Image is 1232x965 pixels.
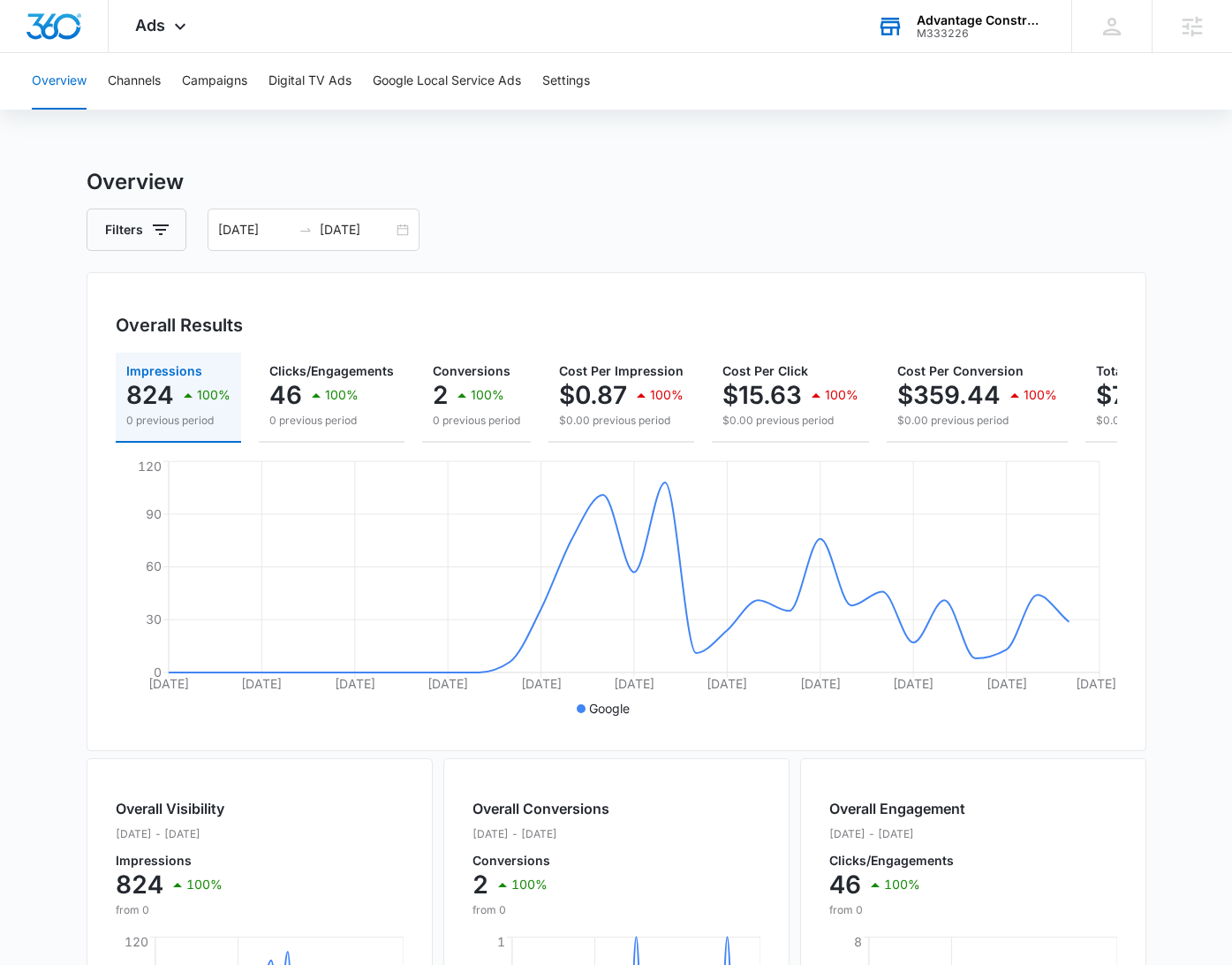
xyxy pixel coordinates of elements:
[829,870,861,899] p: 46
[195,104,298,116] div: Keywords by Traffic
[32,53,87,110] button: Overview
[511,878,548,891] p: 100%
[153,665,161,680] tspan: 0
[320,220,393,239] input: End date
[269,363,394,378] span: Clicks/Engagements
[897,363,1024,378] span: Cost Per Conversion
[829,798,965,819] h2: Overall Engagement
[1075,676,1115,691] tspan: [DATE]
[897,413,1057,429] p: $0.00 previous period
[472,870,488,899] p: 2
[722,381,802,409] p: $15.63
[829,855,965,867] p: Clicks/Engagements
[559,381,627,409] p: $0.87
[197,389,231,401] p: 100%
[722,363,808,378] span: Cost Per Click
[897,381,1001,409] p: $359.44
[559,363,684,378] span: Cost Per Impression
[471,389,504,401] p: 100%
[613,676,654,691] tspan: [DATE]
[116,902,224,918] p: from 0
[116,798,224,819] h2: Overall Visibility
[334,676,374,691] tspan: [DATE]
[722,413,858,429] p: $0.00 previous period
[1096,381,1190,409] p: $718.89
[145,506,161,521] tspan: 90
[829,902,965,918] p: from 0
[49,28,87,42] div: v 4.0.25
[145,558,161,574] tspan: 60
[853,934,861,949] tspan: 8
[917,27,1046,40] div: account id
[299,223,313,237] span: swap-right
[126,413,231,429] p: 0 previous period
[186,878,223,891] p: 100%
[241,676,282,691] tspan: [DATE]
[87,209,186,251] button: Filters
[1096,363,1168,378] span: Total Spend
[884,878,920,891] p: 100%
[124,934,147,949] tspan: 120
[218,220,291,239] input: Start date
[325,389,359,401] p: 100%
[268,53,351,110] button: Digital TV Ads
[147,676,188,691] tspan: [DATE]
[28,28,42,42] img: logo_orange.svg
[87,166,1146,198] h3: Overview
[116,855,224,867] p: Impressions
[126,381,174,409] p: 824
[799,676,840,691] tspan: [DATE]
[472,826,609,842] p: [DATE] - [DATE]
[137,459,161,474] tspan: 120
[917,13,1046,27] div: account name
[472,902,609,918] p: from 0
[176,103,190,117] img: tab_keywords_by_traffic_grey.svg
[46,46,194,60] div: Domain: [DOMAIN_NAME]
[829,826,965,842] p: [DATE] - [DATE]
[108,53,161,110] button: Channels
[48,103,62,117] img: tab_domain_overview_orange.svg
[373,53,521,110] button: Google Local Service Ads
[427,676,468,691] tspan: [DATE]
[520,676,561,691] tspan: [DATE]
[269,413,394,429] p: 0 previous period
[433,381,448,409] p: 2
[707,676,747,691] tspan: [DATE]
[433,363,510,378] span: Conversions
[650,389,684,401] p: 100%
[1024,389,1057,401] p: 100%
[126,363,202,378] span: Impressions
[589,699,630,718] p: Google
[472,798,609,819] h2: Overall Conversions
[433,413,520,429] p: 0 previous period
[182,53,247,110] button: Campaigns
[496,934,504,949] tspan: 1
[299,223,313,237] span: to
[28,46,42,60] img: website_grey.svg
[116,870,163,899] p: 824
[559,413,684,429] p: $0.00 previous period
[472,855,609,867] p: Conversions
[893,676,933,691] tspan: [DATE]
[269,381,302,409] p: 46
[986,676,1026,691] tspan: [DATE]
[825,389,858,401] p: 100%
[542,53,590,110] button: Settings
[116,312,243,338] h3: Overall Results
[67,104,158,116] div: Domain Overview
[116,826,224,842] p: [DATE] - [DATE]
[135,16,165,34] span: Ads
[145,612,161,627] tspan: 30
